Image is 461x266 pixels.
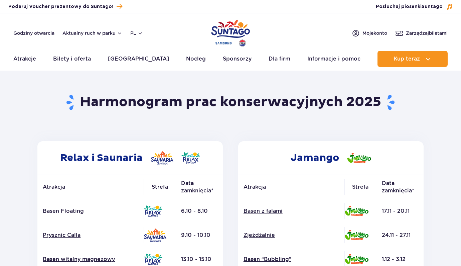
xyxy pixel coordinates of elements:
img: Jamango [344,206,368,216]
img: Relax [144,205,162,217]
a: Basen witalny magnezowy [43,256,138,263]
th: Data zamknięcia* [376,175,424,199]
button: Aktualny ruch w parku [62,30,122,36]
a: Dla firm [269,51,290,67]
a: Godziny otwarcia [13,30,54,36]
img: Jamango [344,254,368,264]
td: 24.11 - 27.11 [376,223,424,247]
a: Nocleg [186,51,206,67]
a: Zjeżdżalnie [244,232,339,239]
a: [GEOGRAPHIC_DATA] [108,51,169,67]
th: Atrakcja [37,175,144,199]
img: Jamango [347,153,371,163]
span: Posłuchaj piosenki [376,3,443,10]
a: Bilety i oferta [53,51,91,67]
td: 6.10 - 8.10 [176,199,223,223]
span: Moje konto [362,30,387,36]
button: Posłuchaj piosenkiSuntago [376,3,453,10]
span: Kup teraz [394,56,420,62]
a: Prysznic Calla [43,232,138,239]
img: Jamango [344,230,368,240]
a: Basen z falami [244,207,339,215]
span: Podaruj Voucher prezentowy do Suntago! [8,3,113,10]
a: Park of Poland [211,17,250,48]
button: Kup teraz [377,51,448,67]
th: Strefa [144,175,176,199]
p: Basen Floating [43,207,138,215]
a: Basen “Bubbling” [244,256,339,263]
th: Data zamknięcia* [176,175,223,199]
img: Saunaria [151,151,173,165]
th: Atrakcja [238,175,344,199]
span: Zarządzaj biletami [406,30,448,36]
a: Podaruj Voucher prezentowy do Suntago! [8,2,122,11]
h2: Jamango [238,141,424,175]
img: Saunaria [144,229,166,242]
td: 9.10 - 10.10 [176,223,223,247]
a: Informacje i pomoc [307,51,360,67]
a: Mojekonto [352,29,387,37]
h2: Relax i Saunaria [37,141,223,175]
span: Suntago [422,4,443,9]
a: Sponsorzy [223,51,252,67]
img: Relax [144,254,162,265]
td: 17.11 - 20.11 [376,199,424,223]
a: Zarządzajbiletami [395,29,448,37]
button: pl [130,30,143,36]
th: Strefa [344,175,376,199]
a: Atrakcje [13,51,36,67]
img: Relax [181,152,200,164]
h1: Harmonogram prac konserwacyjnych 2025 [35,94,426,111]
